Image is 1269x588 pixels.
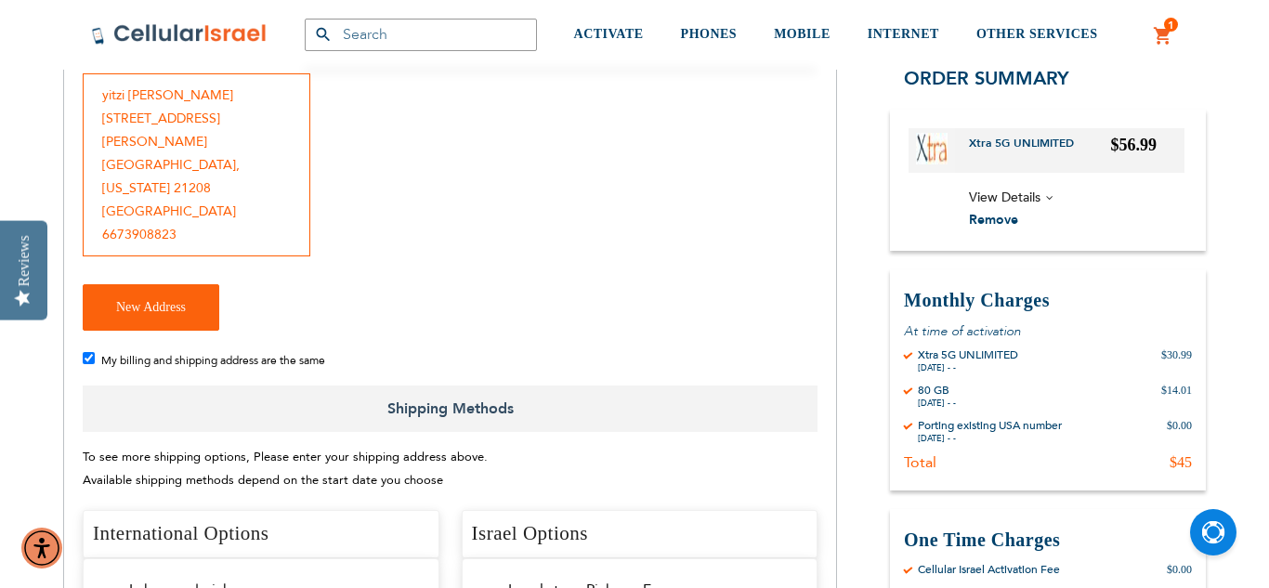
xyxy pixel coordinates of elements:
[918,346,1018,361] div: Xtra 5G UNLIMITED
[976,27,1098,41] span: OTHER SERVICES
[918,417,1062,432] div: Porting existing USA number
[774,27,831,41] span: MOBILE
[83,510,439,558] h4: International Options
[681,27,738,41] span: PHONES
[904,527,1192,552] h3: One Time Charges
[918,382,956,397] div: 80 GB
[83,385,818,432] span: Shipping Methods
[1111,135,1158,153] span: $56.99
[1161,346,1192,372] div: $30.99
[83,73,310,256] div: yitzi [PERSON_NAME] [STREET_ADDRESS][PERSON_NAME] [GEOGRAPHIC_DATA] , [US_STATE] 21208 [GEOGRAPHI...
[1153,25,1173,47] a: 1
[1161,382,1192,408] div: $14.01
[918,432,1062,443] div: [DATE] - -
[16,235,33,286] div: Reviews
[969,135,1088,164] a: Xtra 5G UNLIMITED
[904,65,1069,90] span: Order Summary
[868,27,939,41] span: INTERNET
[1167,417,1192,443] div: $0.00
[904,452,936,471] div: Total
[101,353,325,368] span: My billing and shipping address are the same
[918,397,956,408] div: [DATE] - -
[462,510,818,558] h4: Israel Options
[1167,561,1192,576] div: $0.00
[904,287,1192,312] h3: Monthly Charges
[918,361,1018,372] div: [DATE] - -
[1168,18,1174,33] span: 1
[969,211,1018,229] span: Remove
[918,561,1060,576] div: Cellular Israel Activation Fee
[904,321,1192,339] p: At time of activation
[1170,452,1192,471] div: $45
[916,132,948,163] img: Xtra 5G UNLIMITED
[83,449,488,489] span: To see more shipping options, Please enter your shipping address above. Available shipping method...
[83,284,219,331] button: New Address
[116,300,186,314] span: New Address
[21,528,62,568] div: Accessibility Menu
[574,27,644,41] span: ACTIVATE
[305,19,537,51] input: Search
[969,188,1040,205] span: View Details
[91,23,268,46] img: Cellular Israel Logo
